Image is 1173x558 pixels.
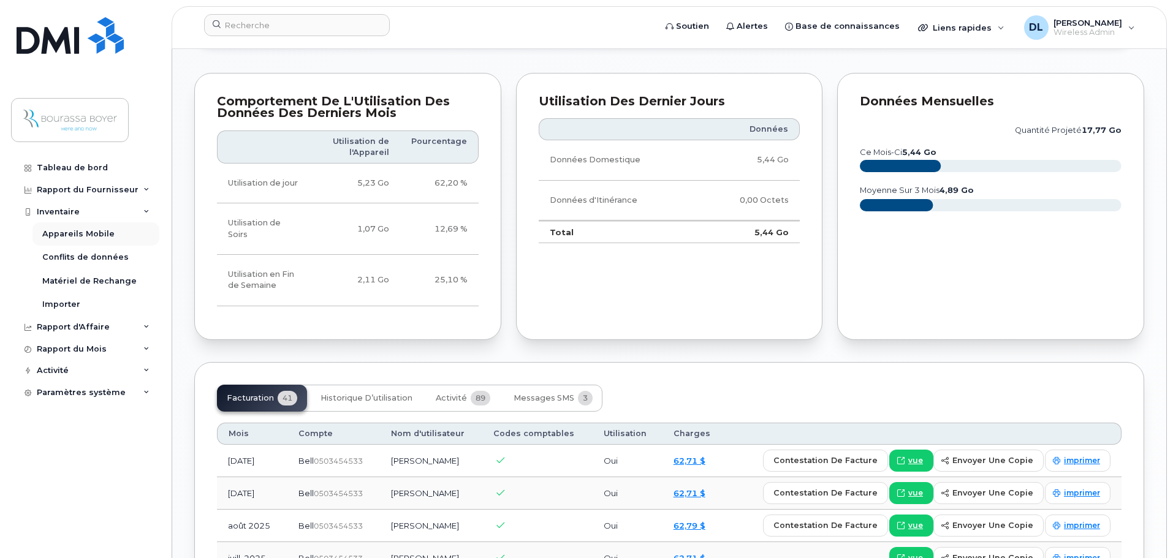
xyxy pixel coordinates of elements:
td: Oui [593,477,662,510]
a: Alertes [718,14,776,39]
td: Total [539,221,699,244]
td: 5,44 Go [699,221,800,244]
td: Oui [593,445,662,477]
th: Mois [217,423,287,445]
input: Recherche [204,14,390,36]
button: Contestation de Facture [763,482,888,504]
span: Alertes [737,20,768,32]
a: Base de connaissances [776,14,908,39]
text: Ce mois-ci [860,148,936,157]
td: Utilisation de jour [217,164,311,203]
td: 5,23 Go [311,164,400,203]
td: 25,10 % [400,255,479,306]
span: 3 [578,391,593,405]
span: Historique d’utilisation [321,393,412,403]
div: Liens rapides [909,15,1013,40]
td: Données Domestique [539,140,699,180]
div: Domnique Lefort [1015,15,1144,40]
text: moyenne sur 3 mois [860,186,974,195]
a: 62,79 $ [674,521,705,530]
div: Données mensuelles [860,96,1122,108]
a: 62,71 $ [674,456,705,466]
a: 62,71 $ [674,488,705,498]
th: Charges [662,423,726,445]
span: imprimer [1064,520,1100,531]
td: Utilisation de Soirs [217,203,311,255]
span: 0503454533 [314,456,363,466]
button: envoyer une copie [933,515,1044,537]
tr: Vendredi de 18h au lundi 8h [217,255,479,306]
a: imprimer [1045,482,1110,504]
span: imprimer [1064,455,1100,466]
a: imprimer [1045,515,1110,537]
span: 89 [471,391,490,405]
td: 0,00 Octets [699,181,800,221]
span: imprimer [1064,488,1100,499]
span: Contestation de Facture [773,487,878,499]
span: Bell [298,456,314,466]
tspan: 5,44 Go [902,148,936,157]
td: 1,07 Go [311,203,400,255]
button: Contestation de Facture [763,515,888,537]
span: envoyer une copie [952,454,1033,466]
span: envoyer une copie [952,487,1033,499]
span: envoyer une copie [952,519,1033,531]
a: vue [889,515,933,537]
td: [PERSON_NAME] [380,477,482,510]
div: Comportement de l'Utilisation des Données des Derniers Mois [217,96,479,119]
span: [PERSON_NAME] [1053,18,1122,28]
td: Données d'Itinérance [539,181,699,221]
tspan: 17,77 Go [1082,126,1122,135]
td: 62,20 % [400,164,479,203]
div: Utilisation des Dernier Jours [539,96,800,108]
td: [DATE] [217,445,287,477]
span: Activité [436,393,467,403]
span: Contestation de Facture [773,519,878,531]
tr: En semaine de 18h00 à 8h00 [217,203,479,255]
a: vue [889,482,933,504]
button: envoyer une copie [933,450,1044,472]
span: Bell [298,521,314,530]
td: Utilisation en Fin de Semaine [217,255,311,306]
span: DL [1029,20,1043,35]
td: 5,44 Go [699,140,800,180]
span: Wireless Admin [1053,28,1122,37]
button: envoyer une copie [933,482,1044,504]
span: 0503454533 [314,489,363,498]
button: Contestation de Facture [763,450,888,472]
a: imprimer [1045,450,1110,472]
span: vue [908,488,923,499]
td: août 2025 [217,510,287,542]
a: vue [889,450,933,472]
td: [PERSON_NAME] [380,445,482,477]
span: vue [908,520,923,531]
span: Soutien [676,20,709,32]
td: [PERSON_NAME] [380,510,482,542]
td: Oui [593,510,662,542]
span: Bell [298,488,314,498]
th: Données [699,118,800,140]
th: Utilisation de l'Appareil [311,130,400,164]
td: 12,69 % [400,203,479,255]
th: Pourcentage [400,130,479,164]
text: quantité projeté [1015,126,1122,135]
th: Nom d'utilisateur [380,423,482,445]
span: Contestation de Facture [773,454,878,466]
span: Liens rapides [933,23,992,32]
td: 2,11 Go [311,255,400,306]
span: 0503454533 [314,521,363,530]
span: vue [908,455,923,466]
span: Messages SMS [514,393,574,403]
tspan: 4,89 Go [940,186,974,195]
th: Compte [287,423,380,445]
span: Base de connaissances [795,20,900,32]
th: Utilisation [593,423,662,445]
a: Soutien [657,14,718,39]
th: Codes comptables [482,423,593,445]
td: [DATE] [217,477,287,510]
